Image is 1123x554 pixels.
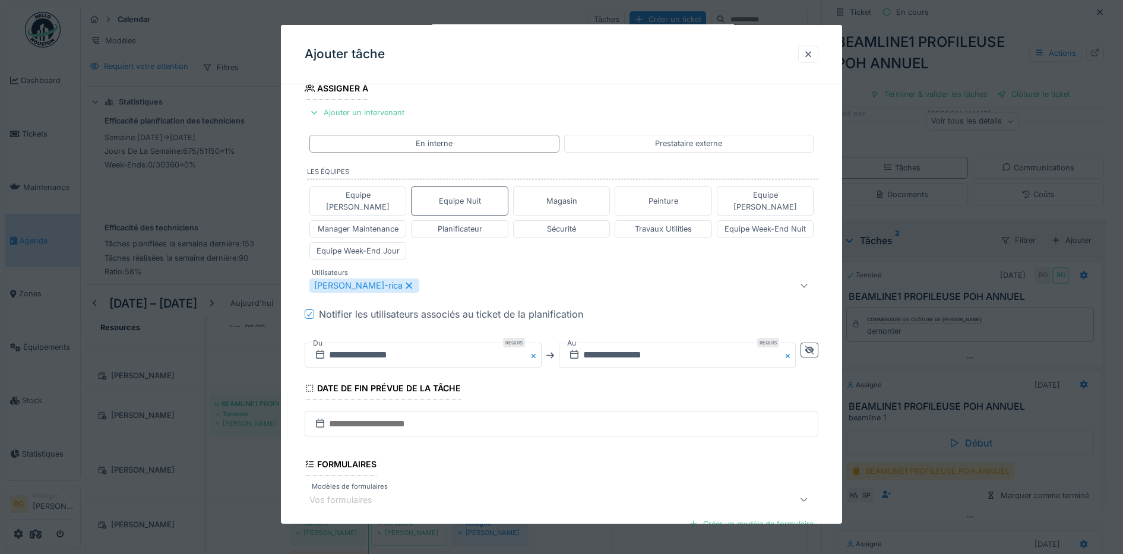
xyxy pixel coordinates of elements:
div: Formulaires [305,455,377,476]
button: Close [783,343,796,368]
div: Equipe [PERSON_NAME] [722,189,809,212]
div: En interne [416,138,453,149]
div: Requis [757,338,779,347]
div: Ajouter un intervenant [305,105,409,121]
div: Equipe Week-End Nuit [725,223,806,235]
div: Magasin [546,195,577,207]
div: Assigner à [305,80,369,100]
button: Close [529,343,542,368]
h3: Ajouter tâche [305,47,385,62]
div: Equipe Nuit [439,195,481,207]
div: Travaux Utilities [635,223,692,235]
div: Date de fin prévue de la tâche [305,379,461,400]
label: Au [566,337,577,350]
div: Requis [503,338,525,347]
div: Equipe [PERSON_NAME] [315,189,401,212]
div: Sécurité [547,223,576,235]
label: Modèles de formulaires [309,482,390,492]
div: Manager Maintenance [318,223,398,235]
label: Utilisateurs [309,268,350,278]
label: Du [312,337,324,350]
div: Peinture [649,195,678,207]
div: Equipe Week-End Jour [317,245,400,257]
label: Les équipes [307,167,819,180]
div: Vos formulaires [309,493,389,506]
div: [PERSON_NAME]-rica [309,278,419,293]
div: Notifier les utilisateurs associés au ticket de la planification [319,307,583,321]
div: Planificateur [438,223,482,235]
div: Créer un modèle de formulaire [684,516,818,532]
div: Prestataire externe [655,138,722,149]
